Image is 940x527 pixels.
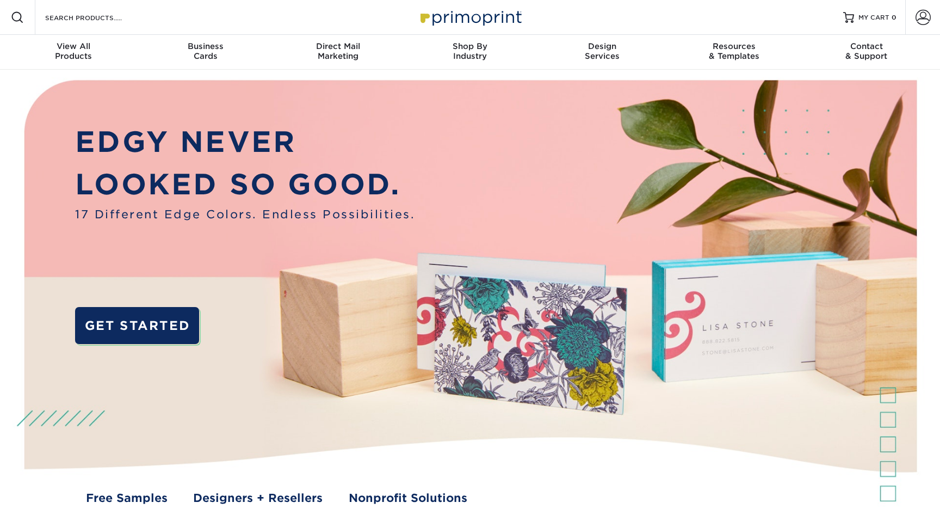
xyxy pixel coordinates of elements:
[272,35,404,70] a: Direct MailMarketing
[536,41,668,61] div: Services
[536,41,668,51] span: Design
[193,489,323,506] a: Designers + Resellers
[75,307,199,344] a: GET STARTED
[668,41,800,51] span: Resources
[44,11,150,24] input: SEARCH PRODUCTS.....
[404,41,536,61] div: Industry
[8,41,140,51] span: View All
[668,35,800,70] a: Resources& Templates
[8,35,140,70] a: View AllProducts
[8,41,140,61] div: Products
[349,489,467,506] a: Nonprofit Solutions
[140,35,272,70] a: BusinessCards
[858,13,889,22] span: MY CART
[404,35,536,70] a: Shop ByIndustry
[75,206,415,223] span: 17 Different Edge Colors. Endless Possibilities.
[272,41,404,51] span: Direct Mail
[800,41,932,61] div: & Support
[800,35,932,70] a: Contact& Support
[75,163,415,206] p: LOOKED SO GOOD.
[86,489,168,506] a: Free Samples
[75,121,415,163] p: EDGY NEVER
[404,41,536,51] span: Shop By
[536,35,668,70] a: DesignServices
[140,41,272,51] span: Business
[892,14,896,21] span: 0
[416,5,524,29] img: Primoprint
[800,41,932,51] span: Contact
[668,41,800,61] div: & Templates
[140,41,272,61] div: Cards
[272,41,404,61] div: Marketing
